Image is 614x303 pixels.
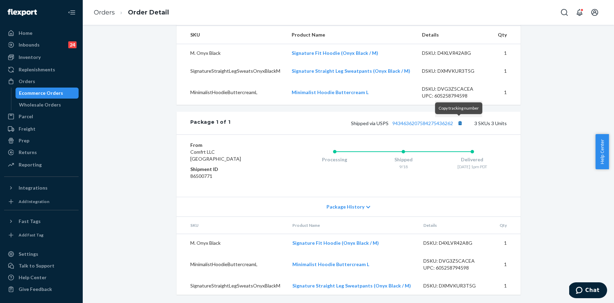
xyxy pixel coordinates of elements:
[177,252,287,277] td: MinimalistHoodieButtercreamL
[4,182,79,193] button: Integrations
[422,68,487,74] div: DSKU: DXMVKUR3T5G
[438,164,507,170] div: [DATE] 1pm PDT
[369,164,438,170] div: 9/18
[287,217,418,234] th: Product Name
[423,264,488,271] div: UPC: 605258794598
[190,142,273,149] dt: From
[595,134,609,169] button: Help Center
[190,173,273,180] dd: 86500771
[4,28,79,39] a: Home
[4,64,79,75] a: Replenishments
[300,156,369,163] div: Processing
[4,230,79,241] a: Add Fast Tag
[19,218,41,225] div: Fast Tags
[418,217,494,234] th: Details
[19,101,61,108] div: Wholesale Orders
[492,62,520,80] td: 1
[492,80,520,105] td: 1
[19,78,35,85] div: Orders
[19,54,41,61] div: Inventory
[292,261,369,267] a: Minimalist Hoodie Buttercream L
[19,30,32,37] div: Home
[588,6,602,19] button: Open account menu
[19,137,29,144] div: Prep
[423,257,488,264] div: DSKU: DVG3Z5CACEA
[573,6,586,19] button: Open notifications
[557,6,571,19] button: Open Search Box
[94,9,115,16] a: Orders
[19,262,54,269] div: Talk to Support
[88,2,174,23] ol: breadcrumbs
[4,52,79,63] a: Inventory
[19,149,37,156] div: Returns
[177,234,287,252] td: M. Onyx Black
[416,26,492,44] th: Details
[286,26,416,44] th: Product Name
[569,282,607,300] iframe: Opens a widget where you can chat to one of our agents
[16,88,79,99] a: Ecommerce Orders
[177,62,286,80] td: SignatureStraightLegSweatsOnyxBlackM
[456,119,465,128] button: Copy tracking number
[326,203,364,210] span: Package History
[4,216,79,227] button: Fast Tags
[292,68,410,74] a: Signature Straight Leg Sweatpants (Onyx Black / M)
[4,260,79,271] button: Talk to Support
[438,156,507,163] div: Delivered
[19,90,63,97] div: Ecommerce Orders
[177,80,286,105] td: MinimalistHoodieButtercreamL
[4,76,79,87] a: Orders
[492,26,520,44] th: Qty
[422,50,487,57] div: DSKU: D4XLVR42A8G
[4,284,79,295] button: Give Feedback
[292,283,411,289] a: Signature Straight Leg Sweatpants (Onyx Black / M)
[177,217,287,234] th: SKU
[392,120,453,126] a: 9434636207584275436262
[230,119,506,128] div: 3 SKUs 3 Units
[128,9,169,16] a: Order Detail
[19,66,55,73] div: Replenishments
[292,240,379,246] a: Signature Fit Hoodie (Onyx Black / M)
[422,92,487,99] div: UPC: 605258794598
[68,41,77,48] div: 24
[4,135,79,146] a: Prep
[4,196,79,207] a: Add Integration
[4,147,79,158] a: Returns
[19,184,48,191] div: Integrations
[423,282,488,289] div: DSKU: DXMVKUR3T5G
[4,159,79,170] a: Reporting
[19,125,36,132] div: Freight
[494,234,521,252] td: 1
[19,274,47,281] div: Help Center
[351,120,465,126] span: Shipped via USPS
[369,156,438,163] div: Shipped
[4,272,79,283] a: Help Center
[19,232,43,238] div: Add Fast Tag
[422,85,487,92] div: DSKU: DVG3Z5CACEA
[177,26,286,44] th: SKU
[190,119,231,128] div: Package 1 of 1
[19,251,38,257] div: Settings
[494,217,521,234] th: Qty
[190,166,273,173] dt: Shipment ID
[16,99,79,110] a: Wholesale Orders
[19,113,33,120] div: Parcel
[4,123,79,134] a: Freight
[190,149,241,162] span: Comfrt LLC [GEOGRAPHIC_DATA]
[177,277,287,295] td: SignatureStraightLegSweatsOnyxBlackM
[8,9,37,16] img: Flexport logo
[4,249,79,260] a: Settings
[65,6,79,19] button: Close Navigation
[494,277,521,295] td: 1
[423,240,488,246] div: DSKU: D4XLVR42A8G
[19,41,40,48] div: Inbounds
[494,252,521,277] td: 1
[4,111,79,122] a: Parcel
[292,50,378,56] a: Signature Fit Hoodie (Onyx Black / M)
[492,44,520,62] td: 1
[292,89,369,95] a: Minimalist Hoodie Buttercream L
[177,44,286,62] td: M. Onyx Black
[19,199,49,204] div: Add Integration
[439,105,479,111] span: Copy tracking number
